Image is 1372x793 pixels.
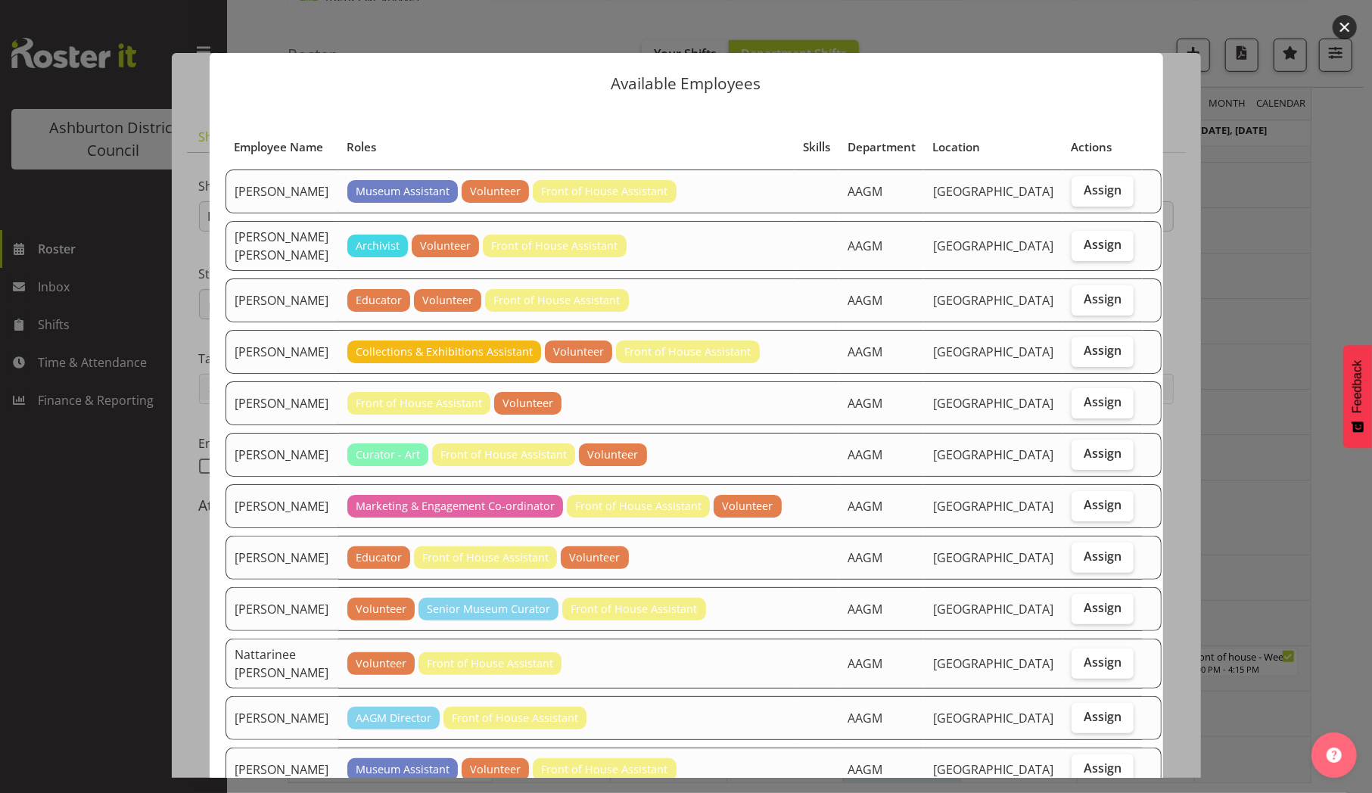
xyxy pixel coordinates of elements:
span: [GEOGRAPHIC_DATA] [933,344,1053,360]
span: Curator - Art [356,446,420,463]
span: Volunteer [356,655,406,672]
span: [GEOGRAPHIC_DATA] [933,761,1053,778]
span: Front of House Assistant [571,601,697,617]
span: Front of House Assistant [440,446,567,463]
td: [PERSON_NAME] [PERSON_NAME] [226,221,338,271]
span: [GEOGRAPHIC_DATA] [933,601,1053,617]
span: Assign [1084,600,1122,615]
span: Employee Name [234,138,323,156]
span: Educator [356,292,402,309]
p: Available Employees [225,76,1148,92]
span: Volunteer [356,601,406,617]
td: [PERSON_NAME] [226,696,338,740]
span: [GEOGRAPHIC_DATA] [933,498,1053,515]
td: [PERSON_NAME] [226,433,338,477]
span: Marketing & Engagement Co-ordinator [356,498,555,515]
span: Volunteer [569,549,620,566]
span: Assign [1084,709,1122,724]
span: AAGM [848,446,882,463]
span: Assign [1084,237,1122,252]
span: Volunteer [470,183,521,200]
span: [GEOGRAPHIC_DATA] [933,395,1053,412]
span: Museum Assistant [356,761,450,778]
td: [PERSON_NAME] [226,169,338,213]
span: AAGM [848,238,882,254]
span: Senior Museum Curator [427,601,550,617]
span: Assign [1084,446,1122,461]
span: Actions [1072,138,1112,156]
span: Assign [1084,497,1122,512]
td: [PERSON_NAME] [226,330,338,374]
span: Department [848,138,916,156]
span: Assign [1084,655,1122,670]
span: AAGM [848,549,882,566]
span: [GEOGRAPHIC_DATA] [933,292,1053,309]
span: Volunteer [722,498,773,515]
td: [PERSON_NAME] [226,484,338,528]
span: Location [933,138,981,156]
span: Volunteer [420,238,471,254]
span: Front of House Assistant [575,498,702,515]
span: Assign [1084,182,1122,197]
span: AAGM [848,601,882,617]
span: AAGM Director [356,710,431,726]
span: Roles [347,138,376,156]
span: Assign [1084,291,1122,306]
span: Front of House Assistant [491,238,618,254]
span: [GEOGRAPHIC_DATA] [933,710,1053,726]
span: Skills [803,138,830,156]
td: [PERSON_NAME] [226,536,338,580]
span: Front of House Assistant [541,183,667,200]
span: Volunteer [553,344,604,360]
span: [GEOGRAPHIC_DATA] [933,655,1053,672]
span: Archivist [356,238,400,254]
span: Museum Assistant [356,183,450,200]
span: Volunteer [422,292,473,309]
span: AAGM [848,655,882,672]
span: Assign [1084,343,1122,358]
span: Front of House Assistant [356,395,482,412]
span: Assign [1084,760,1122,776]
span: AAGM [848,395,882,412]
button: Feedback - Show survey [1343,345,1372,448]
td: [PERSON_NAME] [226,381,338,425]
span: Volunteer [470,761,521,778]
span: Feedback [1351,360,1364,413]
span: AAGM [848,710,882,726]
span: Assign [1084,394,1122,409]
span: [GEOGRAPHIC_DATA] [933,238,1053,254]
span: Assign [1084,549,1122,564]
span: AAGM [848,183,882,200]
span: Collections & Exhibitions Assistant [356,344,533,360]
td: [PERSON_NAME] [226,748,338,791]
span: AAGM [848,498,882,515]
span: Front of House Assistant [427,655,553,672]
span: Educator [356,549,402,566]
td: [PERSON_NAME] [226,587,338,631]
span: [GEOGRAPHIC_DATA] [933,549,1053,566]
span: [GEOGRAPHIC_DATA] [933,183,1053,200]
td: [PERSON_NAME] [226,278,338,322]
span: AAGM [848,344,882,360]
img: help-xxl-2.png [1327,748,1342,763]
span: AAGM [848,761,882,778]
span: Volunteer [502,395,553,412]
span: [GEOGRAPHIC_DATA] [933,446,1053,463]
span: Volunteer [587,446,638,463]
span: Front of House Assistant [493,292,620,309]
td: Nattarinee [PERSON_NAME] [226,639,338,689]
span: Front of House Assistant [541,761,667,778]
span: Front of House Assistant [422,549,549,566]
span: AAGM [848,292,882,309]
span: Front of House Assistant [624,344,751,360]
span: Front of House Assistant [452,710,578,726]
